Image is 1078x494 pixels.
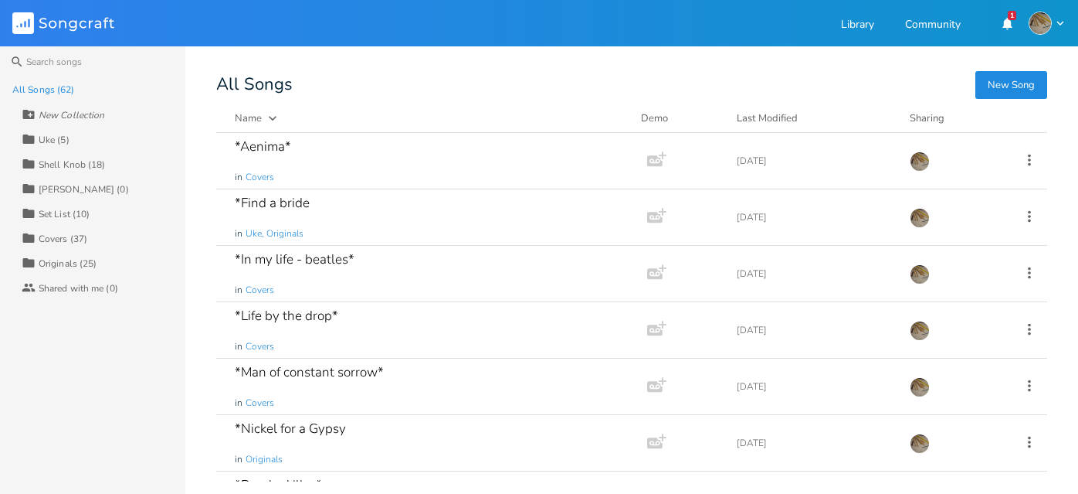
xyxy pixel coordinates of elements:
[39,135,69,145] div: Uke (5)
[235,366,384,379] div: *Man of constant sorrow*
[910,152,930,172] img: dustindegase
[841,19,874,32] a: Library
[737,325,891,335] div: [DATE]
[910,111,1002,126] div: Sharing
[39,234,87,244] div: Covers (37)
[39,210,90,219] div: Set List (10)
[235,253,354,266] div: *In my life - beatles*
[235,340,242,353] span: in
[246,397,274,410] span: Covers
[737,213,891,222] div: [DATE]
[235,111,622,126] button: Name
[39,185,129,194] div: [PERSON_NAME] (0)
[905,19,961,32] a: Community
[235,309,338,322] div: *Life by the drop*
[975,71,1047,99] button: New Song
[39,111,104,120] div: New Collection
[216,77,1047,92] div: All Songs
[235,284,242,297] span: in
[641,111,718,126] div: Demo
[246,284,274,297] span: Covers
[235,479,322,492] div: *Psycho killer*
[910,434,930,454] img: dustindegase
[737,111,891,126] button: Last Modified
[246,171,274,184] span: Covers
[910,321,930,341] img: dustindegase
[1029,12,1052,35] img: dustindegase
[737,156,891,165] div: [DATE]
[737,382,891,391] div: [DATE]
[235,453,242,466] span: in
[737,269,891,278] div: [DATE]
[246,340,274,353] span: Covers
[39,284,118,293] div: Shared with me (0)
[39,259,97,268] div: Originals (25)
[910,264,930,284] img: dustindegase
[737,111,798,125] div: Last Modified
[910,377,930,397] img: dustindegase
[235,111,262,125] div: Name
[39,160,106,169] div: Shell Knob (18)
[235,171,242,184] span: in
[235,397,242,410] span: in
[12,85,74,94] div: All Songs (62)
[235,227,242,240] span: in
[246,227,303,240] span: Uke, Originals
[737,438,891,448] div: [DATE]
[1008,11,1016,20] div: 1
[910,208,930,228] img: dustindegase
[246,453,283,466] span: Originals
[235,422,346,435] div: *Nickel for a Gypsy
[235,196,310,210] div: *Find a bride
[992,9,1022,37] button: 1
